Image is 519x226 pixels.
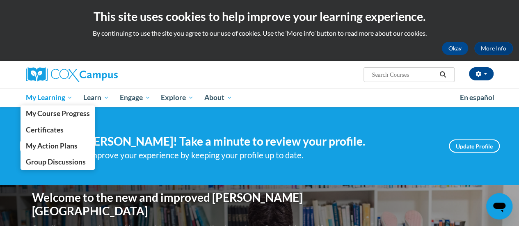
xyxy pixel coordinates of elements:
[78,88,114,107] a: Learn
[6,8,513,25] h2: This site uses cookies to help improve your learning experience.
[21,122,95,138] a: Certificates
[161,93,194,103] span: Explore
[21,138,95,154] a: My Action Plans
[6,29,513,38] p: By continuing to use the site you agree to our use of cookies. Use the ‘More info’ button to read...
[155,88,199,107] a: Explore
[21,88,78,107] a: My Learning
[26,67,174,82] a: Cox Campus
[449,139,500,153] a: Update Profile
[371,70,437,80] input: Search Courses
[25,109,89,118] span: My Course Progress
[204,93,232,103] span: About
[486,193,512,219] iframe: Button to launch messaging window
[69,148,437,162] div: Help improve your experience by keeping your profile up to date.
[199,88,238,107] a: About
[114,88,156,107] a: Engage
[25,93,73,103] span: My Learning
[21,154,95,170] a: Group Discussions
[460,93,494,102] span: En español
[21,105,95,121] a: My Course Progress
[120,93,151,103] span: Engage
[25,142,77,150] span: My Action Plans
[442,42,468,55] button: Okay
[437,70,449,80] button: Search
[25,158,85,166] span: Group Discussions
[455,89,500,106] a: En español
[26,67,118,82] img: Cox Campus
[25,126,63,134] span: Certificates
[20,88,500,107] div: Main menu
[474,42,513,55] a: More Info
[69,135,437,148] h4: Hi [PERSON_NAME]! Take a minute to review your profile.
[20,128,57,164] img: Profile Image
[83,93,109,103] span: Learn
[469,67,494,80] button: Account Settings
[32,191,329,218] h1: Welcome to the new and improved [PERSON_NAME][GEOGRAPHIC_DATA]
